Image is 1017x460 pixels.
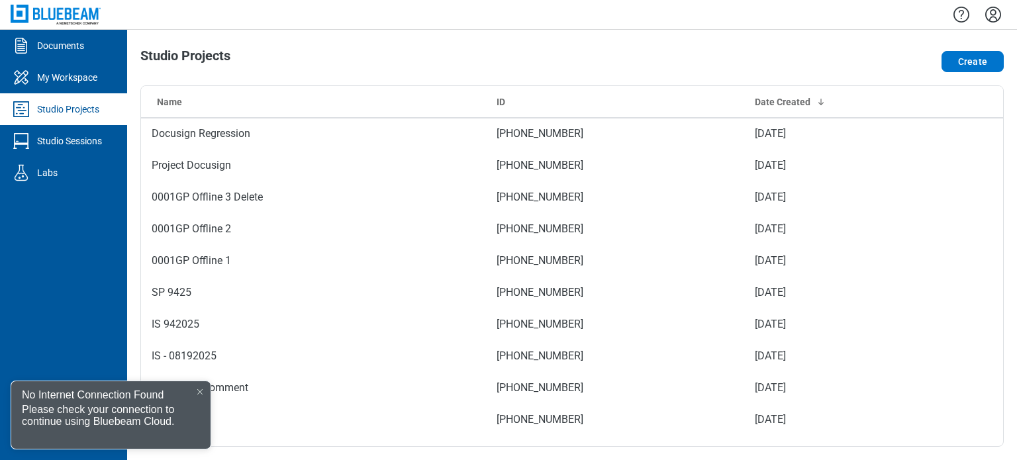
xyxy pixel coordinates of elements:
button: Settings [983,3,1004,26]
svg: My Workspace [11,67,32,88]
h1: Studio Projects [140,48,230,69]
td: SP 9425 [141,277,486,308]
td: 0001GP Offline 2 [141,213,486,245]
div: My Workspace [37,71,97,84]
td: [PHONE_NUMBER] [486,118,745,150]
td: [PHONE_NUMBER] [486,213,745,245]
td: 0001GP Offline 3 Delete [141,181,486,213]
td: [DATE] [744,404,916,436]
button: Create [942,51,1004,72]
td: [DATE] [744,372,916,404]
td: status and comment [141,372,486,404]
div: Please check your connection to continue using Bluebeam Cloud. [11,404,211,433]
div: Date Created [755,95,906,109]
div: ID [497,95,734,109]
td: [DATE] [744,308,916,340]
img: Bluebeam, Inc. [11,5,101,24]
td: [PHONE_NUMBER] [486,340,745,372]
td: Docusign Regression [141,118,486,150]
div: No Internet Connection Found [22,387,164,401]
td: [PHONE_NUMBER] [486,245,745,277]
td: IS 942025 [141,308,486,340]
td: [PHONE_NUMBER] [486,308,745,340]
td: [DATE] [744,277,916,308]
div: Name [157,95,475,109]
div: Documents [37,39,84,52]
td: [PHONE_NUMBER] [486,277,745,308]
td: [DATE] [744,150,916,181]
td: IS - 08192025 [141,340,486,372]
td: [PHONE_NUMBER] [486,404,745,436]
svg: Studio Projects [11,99,32,120]
div: Labs [37,166,58,179]
td: [PHONE_NUMBER] [486,372,745,404]
td: Project Docusign [141,150,486,181]
td: [DATE] [744,118,916,150]
td: [DATE] [744,340,916,372]
td: [PHONE_NUMBER] [486,150,745,181]
svg: Labs [11,162,32,183]
div: Studio Projects [37,103,99,116]
td: [DATE] [744,181,916,213]
td: [DATE] [744,213,916,245]
svg: Studio Sessions [11,130,32,152]
td: [PHONE_NUMBER] [486,181,745,213]
td: 0001GP Offline 1 [141,245,486,277]
svg: Documents [11,35,32,56]
td: comments [141,404,486,436]
div: Studio Sessions [37,134,102,148]
td: [DATE] [744,245,916,277]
